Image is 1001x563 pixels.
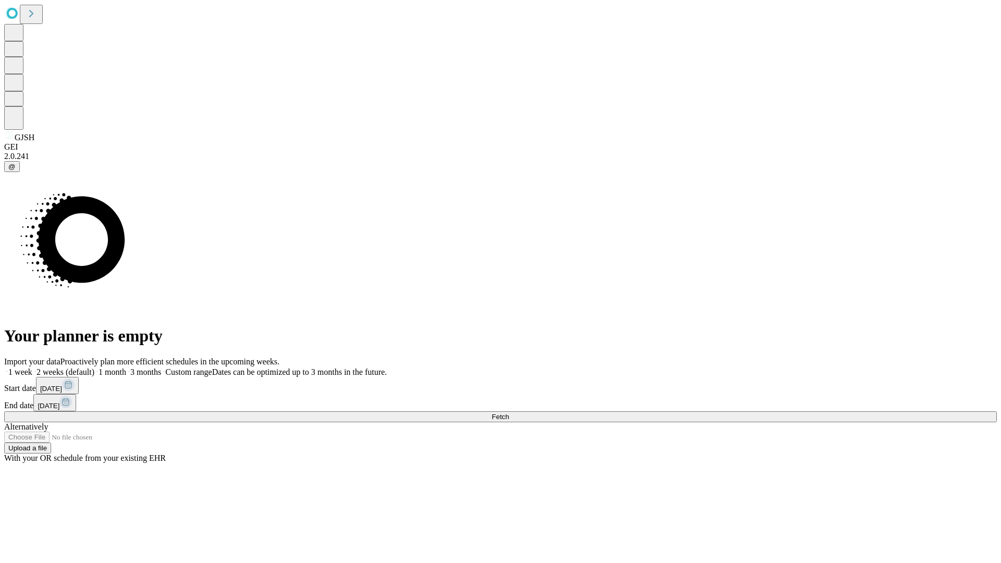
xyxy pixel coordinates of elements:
span: 3 months [130,368,161,376]
button: @ [4,161,20,172]
span: Dates can be optimized up to 3 months in the future. [212,368,387,376]
div: Start date [4,377,997,394]
span: [DATE] [40,385,62,393]
button: Fetch [4,411,997,422]
span: Import your data [4,357,60,366]
span: Custom range [165,368,212,376]
div: GEI [4,142,997,152]
span: Fetch [492,413,509,421]
div: 2.0.241 [4,152,997,161]
div: End date [4,394,997,411]
button: [DATE] [36,377,79,394]
span: Alternatively [4,422,48,431]
button: [DATE] [33,394,76,411]
h1: Your planner is empty [4,326,997,346]
span: [DATE] [38,402,59,410]
span: 2 weeks (default) [36,368,94,376]
span: @ [8,163,16,170]
span: Proactively plan more efficient schedules in the upcoming weeks. [60,357,279,366]
span: 1 week [8,368,32,376]
span: 1 month [99,368,126,376]
span: GJSH [15,133,34,142]
span: With your OR schedule from your existing EHR [4,454,166,462]
button: Upload a file [4,443,51,454]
